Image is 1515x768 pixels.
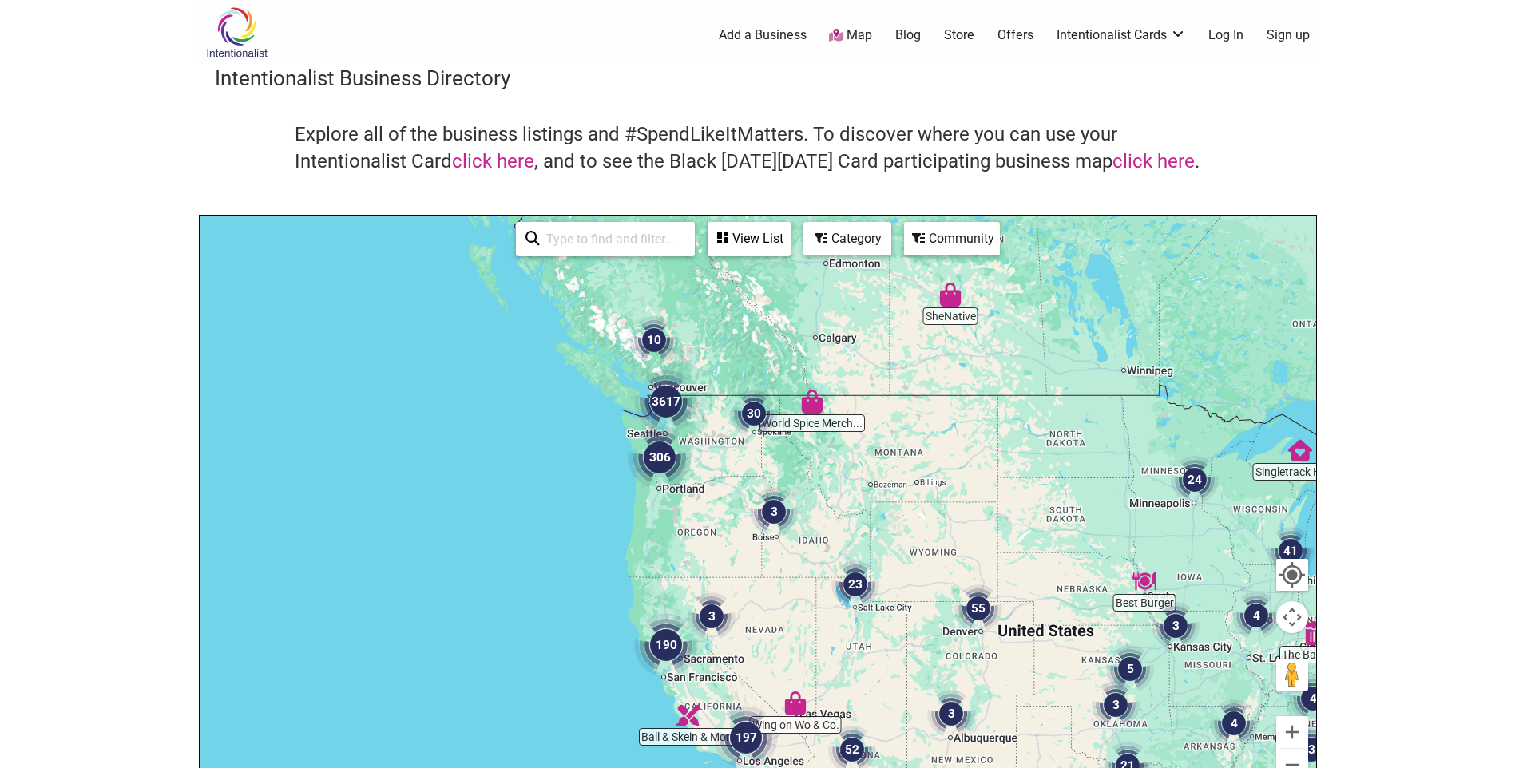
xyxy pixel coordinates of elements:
[944,26,974,44] a: Store
[831,560,879,608] div: 23
[1106,645,1154,693] div: 5
[1267,26,1310,44] a: Sign up
[803,222,891,255] div: Filter by category
[1057,26,1186,44] a: Intentionalist Cards
[708,222,791,256] div: See a list of the visible businesses
[1092,681,1140,729] div: 3
[800,390,824,414] div: World Spice Merchants
[829,26,872,45] a: Map
[709,224,789,254] div: View List
[540,224,685,255] input: Type to find and filter...
[997,26,1033,44] a: Offers
[630,316,678,364] div: 10
[1276,659,1308,691] button: Drag Pegman onto the map to open Street View
[516,222,695,256] div: Type to search and filter
[805,224,890,254] div: Category
[1276,601,1308,633] button: Map camera controls
[1132,569,1156,593] div: Best Burger
[295,121,1221,175] h4: Explore all of the business listings and #SpendLikeItMatters. To discover where you can use your ...
[750,488,798,536] div: 3
[1276,559,1308,591] button: Your Location
[904,222,1000,255] div: Filter by Community
[1208,26,1243,44] a: Log In
[1267,527,1315,575] div: 41
[628,426,692,489] div: 306
[634,370,698,433] div: 3617
[1112,150,1195,172] a: click here
[730,390,778,437] div: 30
[199,6,275,58] img: Intentionalist
[895,26,921,44] a: Blog
[676,703,700,727] div: Ball & Skein & More
[783,691,807,715] div: Wing on Wo & Co.
[719,26,807,44] a: Add a Business
[1288,438,1312,462] div: Singletrack Health
[1289,675,1337,722] div: 4
[954,584,1002,632] div: 55
[1152,602,1200,650] div: 3
[1304,621,1328,645] div: The Backdoor
[927,690,975,738] div: 3
[452,150,534,172] a: click here
[1210,699,1258,747] div: 4
[634,613,698,677] div: 190
[938,283,962,307] div: SheNative
[1171,456,1219,504] div: 24
[906,224,998,254] div: Community
[1276,716,1308,748] button: Zoom in
[215,64,1301,93] h3: Intentionalist Business Directory
[688,592,736,640] div: 3
[1232,592,1280,639] div: 4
